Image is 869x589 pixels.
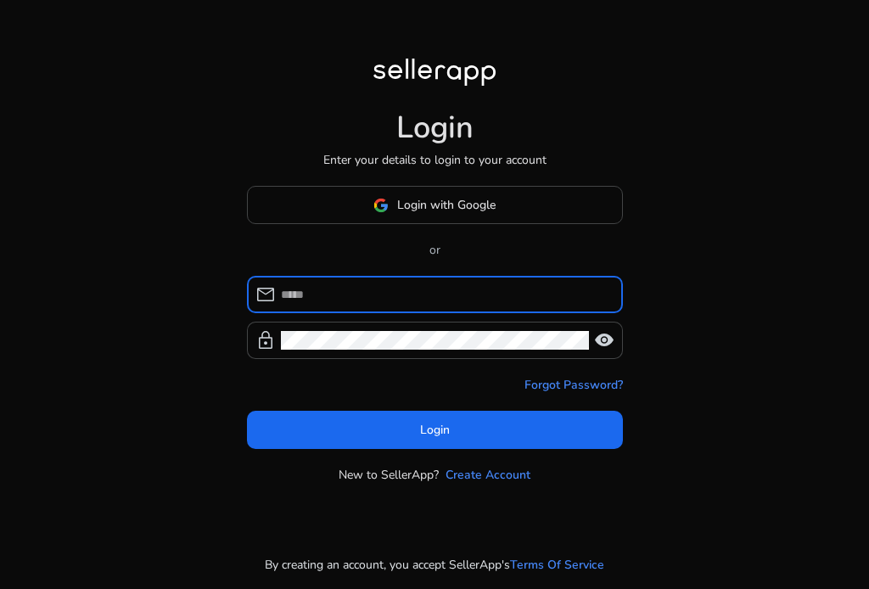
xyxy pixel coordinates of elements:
span: mail [255,284,276,305]
span: Login [420,421,450,439]
a: Forgot Password? [524,376,623,394]
button: Login [247,411,623,449]
span: lock [255,330,276,351]
span: Login with Google [397,196,496,214]
p: New to SellerApp? [339,466,439,484]
h1: Login [396,109,474,146]
button: Login with Google [247,186,623,224]
p: or [247,241,623,259]
a: Terms Of Service [510,556,604,574]
span: visibility [594,330,614,351]
p: Enter your details to login to your account [323,151,547,169]
a: Create Account [446,466,530,484]
img: google-logo.svg [373,198,389,213]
